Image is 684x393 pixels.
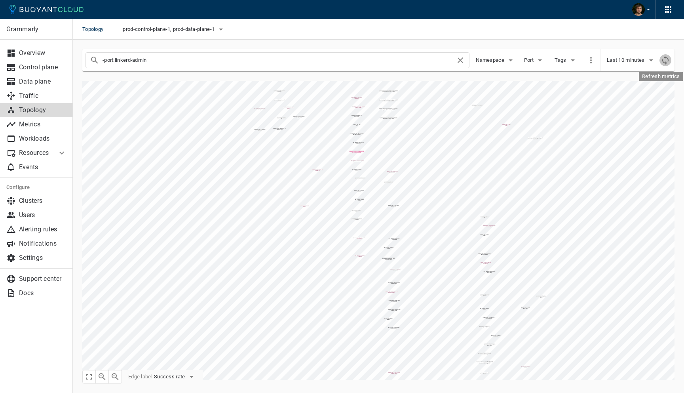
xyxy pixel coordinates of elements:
p: Metrics [19,120,66,128]
p: Control plane [19,63,66,71]
span: prod-control-plane-1, prod-data-plane-1 [123,26,216,32]
p: Docs [19,289,66,297]
p: Notifications [19,240,66,248]
p: Alerting rules [19,225,66,233]
button: prod-control-plane-1, prod-data-plane-1 [123,23,226,35]
h5: Configure [6,184,66,191]
p: Grammarly [6,25,66,33]
p: Users [19,211,66,219]
p: Topology [19,106,66,114]
p: Workloads [19,135,66,143]
p: Clusters [19,197,66,205]
p: Traffic [19,92,66,100]
p: Settings [19,254,66,262]
p: Events [19,163,66,171]
span: Topology [82,19,113,40]
p: Overview [19,49,66,57]
p: Support center [19,275,66,283]
div: Refresh metrics [639,72,683,81]
p: Resources [19,149,51,157]
img: Dima Shevchuk [632,3,645,16]
p: Data plane [19,78,66,86]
